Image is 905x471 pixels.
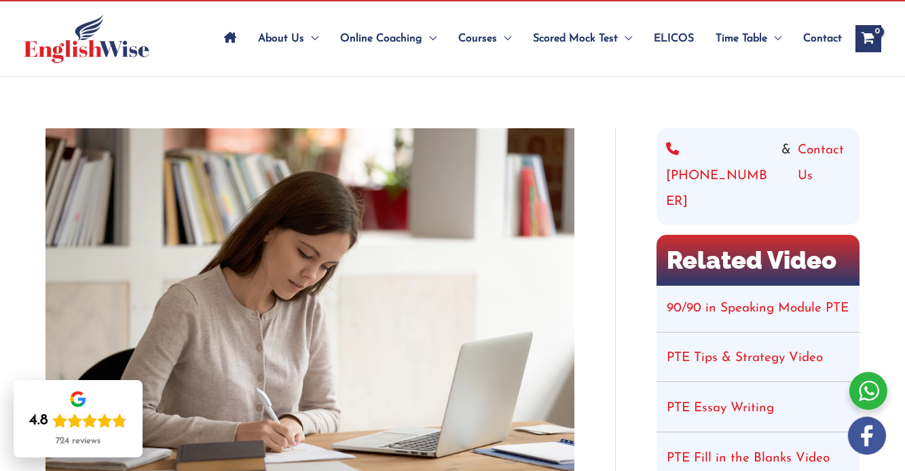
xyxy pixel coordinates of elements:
span: Contact [803,15,842,62]
a: Contact [792,15,842,62]
div: & [666,138,850,215]
div: 724 reviews [56,436,100,447]
nav: Site Navigation: Main Menu [213,15,842,62]
span: Menu Toggle [618,15,632,62]
span: Menu Toggle [497,15,511,62]
span: Time Table [716,15,767,62]
span: Menu Toggle [304,15,318,62]
a: Online CoachingMenu Toggle [329,15,447,62]
a: PTE Essay Writing [667,402,774,415]
a: 90/90 in Speaking Module PTE [667,302,849,315]
span: ELICOS [654,15,694,62]
h2: Related Video [657,235,860,285]
a: Time TableMenu Toggle [705,15,792,62]
a: [PHONE_NUMBER] [666,138,775,215]
span: Online Coaching [340,15,422,62]
span: Menu Toggle [767,15,781,62]
span: Scored Mock Test [533,15,618,62]
a: ELICOS [643,15,705,62]
a: Scored Mock TestMenu Toggle [522,15,643,62]
a: CoursesMenu Toggle [447,15,522,62]
a: PTE Tips & Strategy Video [667,352,823,364]
span: Courses [458,15,497,62]
span: About Us [258,15,304,62]
a: View Shopping Cart, empty [855,25,881,52]
img: cropped-ew-logo [24,14,149,63]
div: 4.8 [29,411,48,430]
a: Contact Us [798,138,850,215]
a: PTE Fill in the Blanks Video [667,452,830,465]
div: Rating: 4.8 out of 5 [29,411,127,430]
img: white-facebook.png [848,417,886,455]
span: Menu Toggle [422,15,437,62]
a: About UsMenu Toggle [247,15,329,62]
